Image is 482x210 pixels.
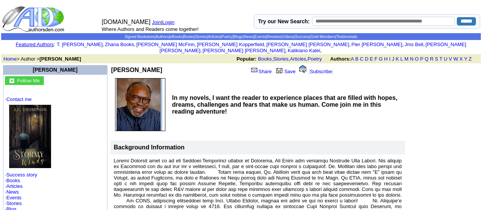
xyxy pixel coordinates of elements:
a: E [370,56,373,62]
a: Books [184,35,194,39]
a: Events [6,195,22,200]
font: i [322,49,322,53]
font: : [16,42,55,47]
a: C [360,56,363,62]
a: W [453,56,458,62]
img: alert.gif [299,65,306,73]
a: [PERSON_NAME] [33,67,77,73]
a: R [430,56,433,62]
a: Reviews [267,35,282,39]
a: Pier [PERSON_NAME] [351,42,402,47]
a: eBooks [170,35,183,39]
a: N [410,56,413,62]
font: Follow Me [17,78,40,83]
a: Blogs [234,35,243,39]
a: Share [250,69,272,74]
font: , , , [237,56,479,62]
span: | | | | | | | | | | | | | | [125,35,357,39]
a: F [375,56,378,62]
font: i [135,43,136,47]
a: [PERSON_NAME] [PERSON_NAME] [266,42,349,47]
a: Signed Bookstore [125,35,155,39]
a: Join [152,19,161,25]
a: Y [464,56,467,62]
a: V [449,56,452,62]
a: Poetry [307,56,322,62]
a: K [396,56,399,62]
font: i [196,43,197,47]
a: A [351,56,354,62]
img: share_page.gif [251,67,258,73]
font: [DOMAIN_NAME] [102,19,151,25]
a: Save [274,69,296,74]
a: [PERSON_NAME] Kopperfield [197,42,264,47]
a: Login [162,19,175,25]
b: [PERSON_NAME] [111,67,162,73]
a: X [460,56,463,62]
a: L [400,56,403,62]
a: Kalikiano Kalei [288,48,320,53]
label: Try our New Search: [258,18,309,24]
a: Success [295,35,309,39]
a: Contact me [6,96,32,102]
b: In my novels, I want the reader to experience places that are filled with hopes, dreams, challeng... [172,95,397,115]
a: Jms Bell [405,42,423,47]
font: , , , , , , , , , , [57,42,466,53]
img: gc.jpg [10,79,14,83]
a: T. [PERSON_NAME] [57,42,103,47]
font: i [104,43,105,47]
a: Stories [273,56,288,62]
a: Featured Authors [16,42,54,47]
img: 66222.jpg [9,105,51,168]
b: Authors: [330,56,351,62]
font: [ [309,69,310,74]
a: News [6,189,19,195]
a: Home [3,56,17,62]
b: Background Information [114,144,185,151]
img: library.gif [275,67,283,73]
a: Follow Me [17,77,40,83]
a: Books [258,56,272,62]
a: P [420,56,423,62]
a: Books [6,178,20,183]
a: Events [255,35,266,39]
a: Zhana Books [105,42,134,47]
font: | [161,19,177,25]
a: News [244,35,253,39]
img: logo_ad.gif [2,6,66,32]
a: S [435,56,438,62]
a: Articles [208,35,221,39]
a: Articles [6,183,23,189]
a: Subscribe [310,69,332,74]
font: ] [332,69,333,74]
font: i [287,49,288,53]
a: B [355,56,359,62]
b: [PERSON_NAME] [40,56,81,62]
a: U [444,56,447,62]
a: Stories [6,200,22,206]
a: Gold Members [311,35,336,39]
a: Poetry [221,35,232,39]
a: J [392,56,394,62]
a: [PERSON_NAME] McFinn [136,42,195,47]
a: Q [424,56,428,62]
a: T [439,56,442,62]
a: Testimonials [336,35,357,39]
a: Articles [290,56,306,62]
a: Videos [282,35,294,39]
a: I [389,56,391,62]
a: O [415,56,419,62]
a: G [379,56,383,62]
a: Success story [6,172,37,178]
a: [PERSON_NAME] [PERSON_NAME] [160,42,466,53]
font: > Author > [3,56,81,62]
a: Z [469,56,472,62]
a: [PERSON_NAME] [PERSON_NAME] [203,48,285,53]
font: i [425,43,426,47]
a: M [404,56,408,62]
a: D [365,56,368,62]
